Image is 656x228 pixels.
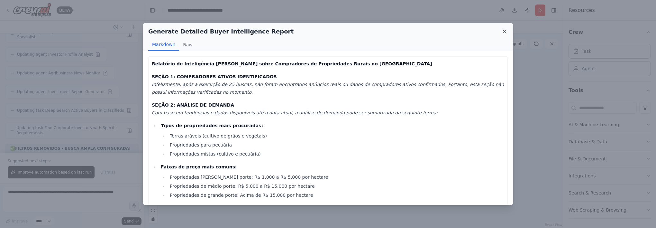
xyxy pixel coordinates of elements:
li: Propriedades mistas (cultivo e pecuária) [168,150,504,158]
strong: Relatório de Inteligência [PERSON_NAME] sobre Compradores de Propriedades Rurais no [GEOGRAPHIC_D... [152,61,432,66]
li: Propriedades de médio porte: R$ 5.000 a R$ 15.000 por hectare [168,182,504,190]
strong: SEÇÃO 2: ANÁLISE DE DEMANDA [152,102,234,108]
strong: Tipos de propriedades mais procuradas: [161,123,263,128]
li: Terras aráveis (cultivo de grãos e vegetais) [168,132,504,140]
strong: Faixas de preço mais comuns: [161,164,237,169]
button: Raw [179,39,196,51]
h2: Generate Detailed Buyer Intelligence Report [148,27,294,36]
strong: SEÇÃO 1: COMPRADORES ATIVOS IDENTIFICADOS [152,74,277,79]
em: Com base em tendências e dados disponíveis até a data atual, a análise de demanda pode ser sumari... [152,110,438,115]
li: Propriedades para pecuária [168,141,504,149]
li: Propriedades [PERSON_NAME] porte: R$ 1.000 a R$ 5.000 por hectare [168,173,504,181]
em: Infelizmente, após a execução de 25 buscas, não foram encontrados anúncios reais ou dados de comp... [152,82,504,95]
li: Propriedades de grande porte: Acima de R$ 15.000 por hectare [168,191,504,199]
button: Markdown [148,39,179,51]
